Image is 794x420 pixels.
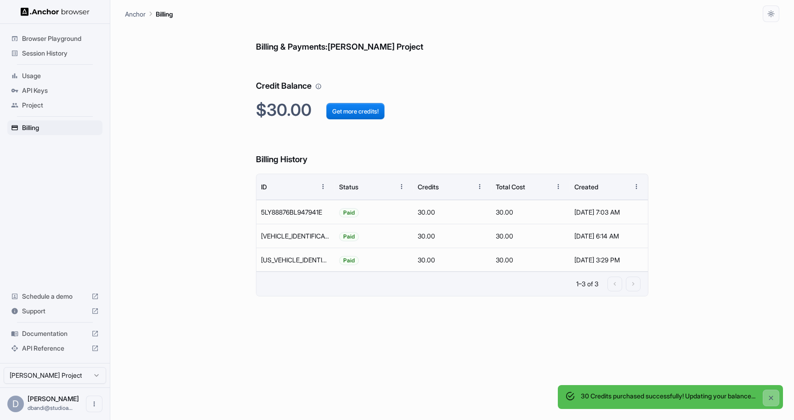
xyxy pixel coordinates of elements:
span: Schedule a demo [22,292,88,301]
span: Documentation [22,329,88,338]
button: Menu [628,178,645,195]
div: 30.00 [491,224,569,248]
span: Billing [22,123,99,132]
p: Anchor [125,9,146,19]
div: 30.00 [413,224,491,248]
span: Session History [22,49,99,58]
img: Anchor Logo [21,7,90,16]
span: Browser Playground [22,34,99,43]
div: 30.00 [491,200,569,224]
span: API Reference [22,344,88,353]
button: Close [763,390,779,406]
div: 30.00 [491,248,569,272]
h2: $30.00 [256,100,648,120]
div: 71X79863L39820303 [256,224,335,248]
div: 7TT989130P8209153 [256,248,335,272]
div: Status [339,183,358,191]
div: 30.00 [413,248,491,272]
div: D [7,396,24,412]
span: API Keys [22,86,99,95]
div: Project [7,98,102,113]
p: 1–3 of 3 [576,279,598,289]
button: Menu [393,178,410,195]
div: Credits [418,183,439,191]
span: Usage [22,71,99,80]
div: Created [574,183,598,191]
svg: Your credit balance will be consumed as you use the API. Visit the usage page to view a breakdown... [315,83,322,90]
div: [DATE] 6:14 AM [574,224,643,248]
div: Schedule a demo [7,289,102,304]
div: Usage [7,68,102,83]
span: Paid [340,249,358,272]
div: 30.00 [413,200,491,224]
div: API Keys [7,83,102,98]
button: Sort [298,178,315,195]
div: API Reference [7,341,102,356]
span: Project [22,101,99,110]
button: Open menu [86,396,102,412]
div: 5LY88876BL947941E [256,200,335,224]
div: ID [261,183,267,191]
div: Support [7,304,102,318]
div: Total Cost [496,183,525,191]
h6: Billing & Payments: [PERSON_NAME] Project [256,22,648,54]
span: Paid [340,225,358,248]
div: 30 Credits purchased successfully! Updating your balance... [581,388,755,406]
p: Billing [156,9,173,19]
button: Sort [533,178,550,195]
button: Sort [455,178,471,195]
span: Support [22,306,88,316]
button: Menu [471,178,488,195]
div: Browser Playground [7,31,102,46]
button: Sort [612,178,628,195]
div: Documentation [7,326,102,341]
div: [DATE] 7:03 AM [574,200,643,224]
div: Billing [7,120,102,135]
button: Menu [550,178,567,195]
div: [DATE] 3:29 PM [574,248,643,272]
span: Deepak Bandi [28,395,79,403]
button: Sort [377,178,393,195]
button: Get more credits! [326,103,385,119]
div: Session History [7,46,102,61]
button: Menu [315,178,331,195]
nav: breadcrumb [125,9,173,19]
h6: Billing History [256,135,648,166]
h6: Credit Balance [256,61,648,93]
span: Paid [340,201,358,224]
span: dbandi@studioai.build [28,404,73,411]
